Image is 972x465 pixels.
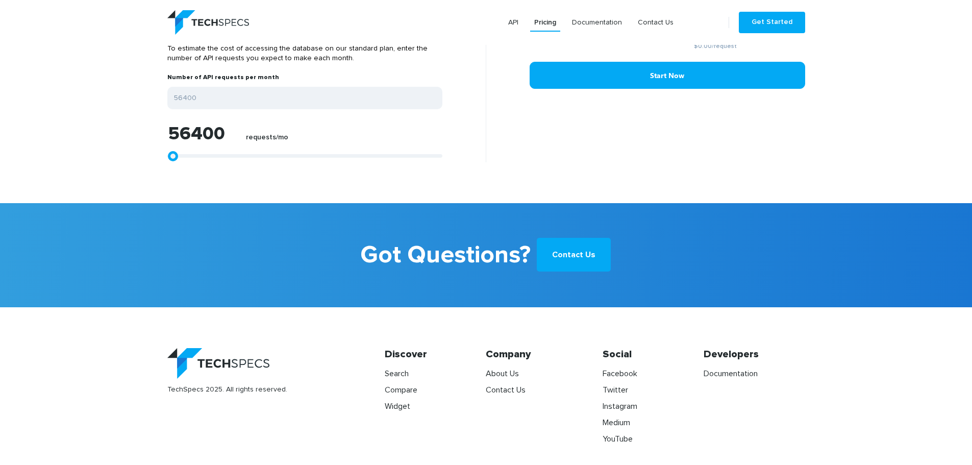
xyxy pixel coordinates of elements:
[167,74,279,87] label: Number of API requests per month
[603,386,628,394] a: Twitter
[167,10,249,35] img: logo
[385,348,486,363] h4: Discover
[486,386,526,394] a: Contact Us
[504,13,522,32] a: API
[603,348,704,363] h4: Social
[167,34,442,74] p: To estimate the cost of accessing the database on our standard plan, enter the number of API requ...
[568,13,626,32] a: Documentation
[694,43,712,50] a: $0.00
[486,370,519,378] a: About Us
[626,43,805,50] small: /request
[603,370,637,378] a: Facebook
[486,348,587,363] h4: Company
[360,234,531,277] b: Got Questions?
[634,13,678,32] a: Contact Us
[167,379,370,394] span: TechSpecs 2025. All rights reserved.
[530,62,805,89] a: Start Now
[603,419,630,427] a: Medium
[385,402,410,410] a: Widget
[739,12,805,33] a: Get Started
[385,386,417,394] a: Compare
[704,348,805,363] h4: Developers
[603,435,633,443] a: YouTube
[603,402,637,410] a: Instagram
[530,13,560,32] a: Pricing
[704,370,758,378] a: Documentation
[537,238,611,272] a: Contact Us
[167,87,442,109] input: Enter your expected number of API requests
[246,133,288,147] label: requests/mo
[385,370,409,378] a: Search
